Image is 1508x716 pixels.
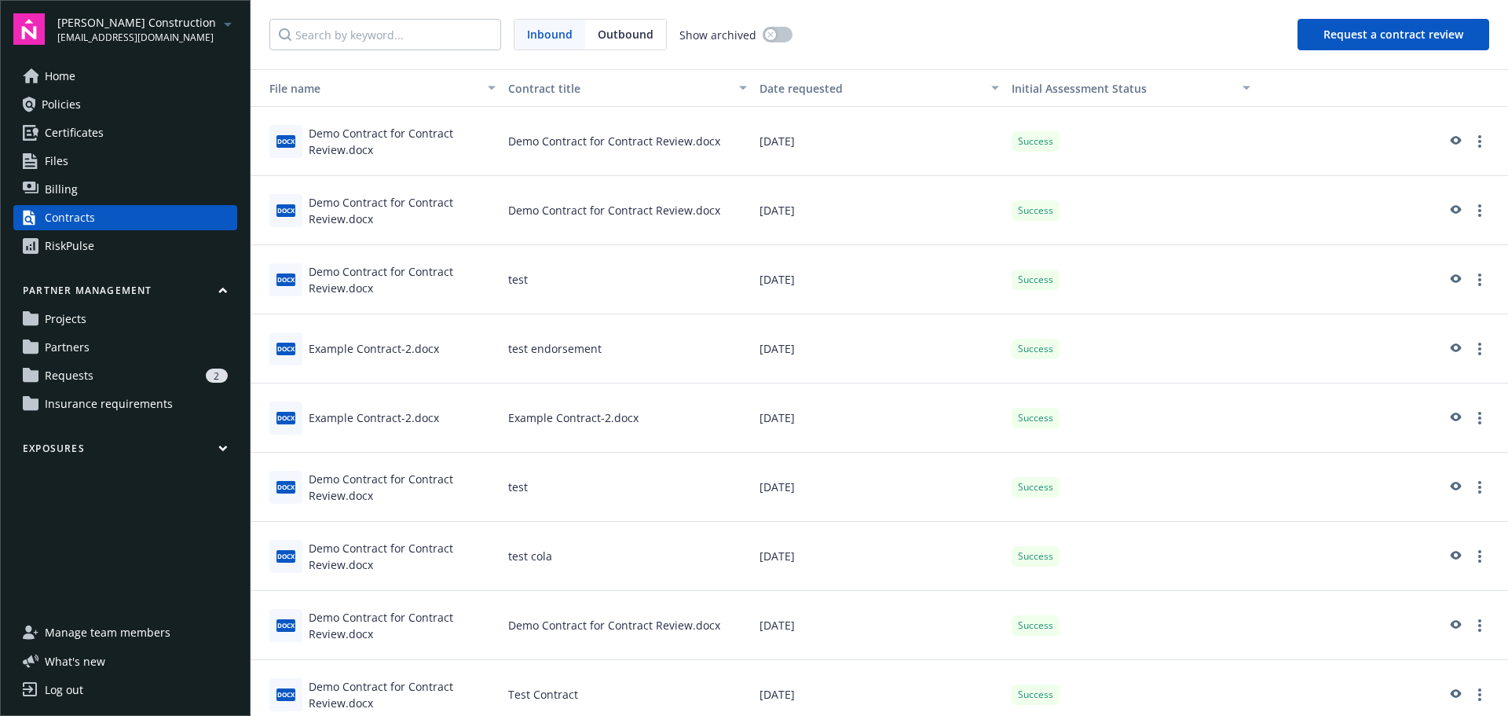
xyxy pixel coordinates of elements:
a: preview [1445,201,1464,220]
span: Success [1018,411,1053,425]
span: docx [276,274,295,285]
div: [DATE] [753,384,1005,453]
div: [DATE] [753,314,1005,384]
a: more [1470,685,1489,704]
div: Example Contract-2.docx [502,384,753,453]
a: RiskPulse [13,233,237,259]
a: preview [1445,547,1464,566]
span: Files [45,149,68,174]
div: Demo Contract for Contract Review.docx [502,591,753,660]
span: Success [1018,204,1053,218]
a: Manage team members [13,620,237,645]
div: [DATE] [753,245,1005,314]
div: [DATE] [753,522,1005,591]
span: Certificates [45,120,104,145]
div: Demo Contract for Contract Review.docx [309,609,496,642]
button: Request a contract review [1298,19,1489,50]
a: Home [13,64,237,89]
div: RiskPulse [45,233,94,259]
span: Success [1018,134,1053,149]
a: Partners [13,335,237,360]
div: Contracts [45,205,95,230]
span: docx [276,135,295,147]
a: more [1470,340,1489,358]
div: Toggle SortBy [1012,80,1233,97]
span: Success [1018,273,1053,287]
span: Inbound [514,20,585,50]
a: more [1470,270,1489,289]
a: preview [1445,616,1464,635]
span: docx [276,619,295,631]
div: [DATE] [753,107,1005,176]
span: Initial Assessment Status [1012,81,1147,96]
span: docx [276,550,295,562]
span: Success [1018,480,1053,494]
div: test [502,245,753,314]
button: What's new [13,653,130,670]
div: Demo Contract for Contract Review.docx [502,107,753,176]
a: more [1470,547,1489,566]
button: Exposures [13,442,237,461]
span: Projects [45,307,86,332]
button: [PERSON_NAME] Construction[EMAIL_ADDRESS][DOMAIN_NAME]arrowDropDown [57,13,237,45]
div: [DATE] [753,591,1005,660]
span: docx [276,204,295,216]
span: Success [1018,688,1053,702]
span: Home [45,64,75,89]
span: docx [276,412,295,424]
div: test [502,453,753,522]
span: Requests [45,363,93,388]
span: Manage team members [45,620,170,645]
span: Billing [45,177,78,202]
div: Demo Contract for Contract Review.docx [309,540,496,573]
span: Success [1018,342,1053,356]
span: docx [276,481,295,493]
a: Files [13,149,237,174]
span: Success [1018,549,1053,564]
span: Outbound [598,26,653,42]
div: test cola [502,522,753,591]
div: Demo Contract for Contract Review.docx [309,471,496,504]
span: Partners [45,335,90,360]
span: Policies [42,92,81,117]
div: Date requested [759,80,981,97]
a: Certificates [13,120,237,145]
div: test endorsement [502,314,753,384]
input: Search by keyword... [269,19,501,50]
div: Log out [45,677,83,703]
div: Demo Contract for Contract Review.docx [309,125,496,158]
a: Projects [13,307,237,332]
span: Insurance requirements [45,391,173,417]
a: Policies [13,92,237,117]
a: Contracts [13,205,237,230]
a: more [1470,409,1489,428]
button: Date requested [753,69,1005,107]
div: File name [257,80,478,97]
div: Toggle SortBy [257,80,478,97]
a: preview [1445,478,1464,497]
div: Example Contract-2.docx [309,409,439,426]
div: Demo Contract for Contract Review.docx [309,263,496,296]
div: [DATE] [753,176,1005,245]
a: more [1470,478,1489,497]
a: more [1470,616,1489,635]
div: Demo Contract for Contract Review.docx [502,176,753,245]
a: preview [1445,132,1464,151]
a: Requests2 [13,363,237,388]
img: navigator-logo.svg [13,13,45,45]
span: Success [1018,619,1053,633]
div: Demo Contract for Contract Review.docx [309,678,496,711]
a: preview [1445,409,1464,428]
a: arrowDropDown [218,14,237,33]
div: Contract title [508,80,730,97]
button: Contract title [502,69,753,107]
a: preview [1445,270,1464,289]
span: What ' s new [45,653,105,670]
a: more [1470,132,1489,151]
div: 2 [206,369,228,383]
span: Inbound [527,26,573,42]
div: Example Contract-2.docx [309,340,439,357]
span: docx [276,688,295,700]
span: [EMAIL_ADDRESS][DOMAIN_NAME] [57,31,216,45]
